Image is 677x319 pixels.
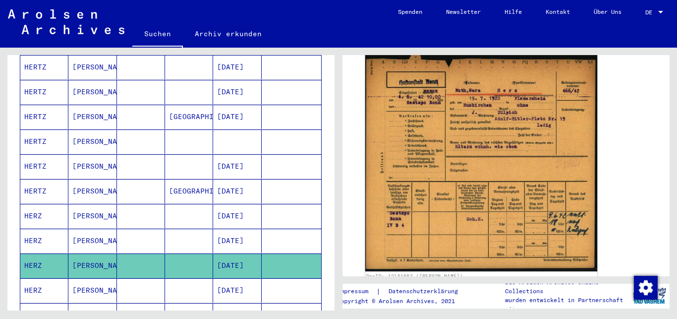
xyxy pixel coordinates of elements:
[381,286,470,297] a: Datenschutzerklärung
[213,105,261,129] mat-cell: [DATE]
[337,297,470,306] p: Copyright © Arolsen Archives, 2021
[68,179,116,203] mat-cell: [PERSON_NAME]
[645,9,656,16] span: DE
[68,55,116,79] mat-cell: [PERSON_NAME]
[213,229,261,253] mat-cell: [DATE]
[20,55,68,79] mat-cell: HERTZ
[213,80,261,104] mat-cell: [DATE]
[68,80,116,104] mat-cell: [PERSON_NAME]
[505,296,629,314] p: wurden entwickelt in Partnerschaft mit
[165,179,213,203] mat-cell: [GEOGRAPHIC_DATA]
[20,105,68,129] mat-cell: HERTZ
[20,254,68,278] mat-cell: HERZ
[132,22,183,48] a: Suchen
[213,278,261,303] mat-cell: [DATE]
[20,129,68,154] mat-cell: HERTZ
[68,129,116,154] mat-cell: [PERSON_NAME]
[8,9,124,34] img: Arolsen_neg.svg
[366,273,463,279] a: DocID: 12151682 ([PERSON_NAME])
[213,204,261,228] mat-cell: [DATE]
[68,254,116,278] mat-cell: [PERSON_NAME]
[183,22,274,46] a: Archiv erkunden
[631,283,668,308] img: yv_logo.png
[68,204,116,228] mat-cell: [PERSON_NAME]
[20,179,68,203] mat-cell: HERTZ
[20,229,68,253] mat-cell: HERZ
[337,286,376,297] a: Impressum
[505,278,629,296] p: Die Arolsen Archives Online-Collections
[213,179,261,203] mat-cell: [DATE]
[68,105,116,129] mat-cell: [PERSON_NAME]
[20,80,68,104] mat-cell: HERTZ
[634,276,658,300] img: Zustimmung ändern
[213,154,261,179] mat-cell: [DATE]
[68,154,116,179] mat-cell: [PERSON_NAME]
[213,55,261,79] mat-cell: [DATE]
[365,51,597,271] img: 001.jpg
[68,278,116,303] mat-cell: [PERSON_NAME]
[68,229,116,253] mat-cell: [PERSON_NAME]
[20,154,68,179] mat-cell: HERTZ
[337,286,470,297] div: |
[165,105,213,129] mat-cell: [GEOGRAPHIC_DATA]
[20,278,68,303] mat-cell: HERZ
[213,254,261,278] mat-cell: [DATE]
[20,204,68,228] mat-cell: HERZ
